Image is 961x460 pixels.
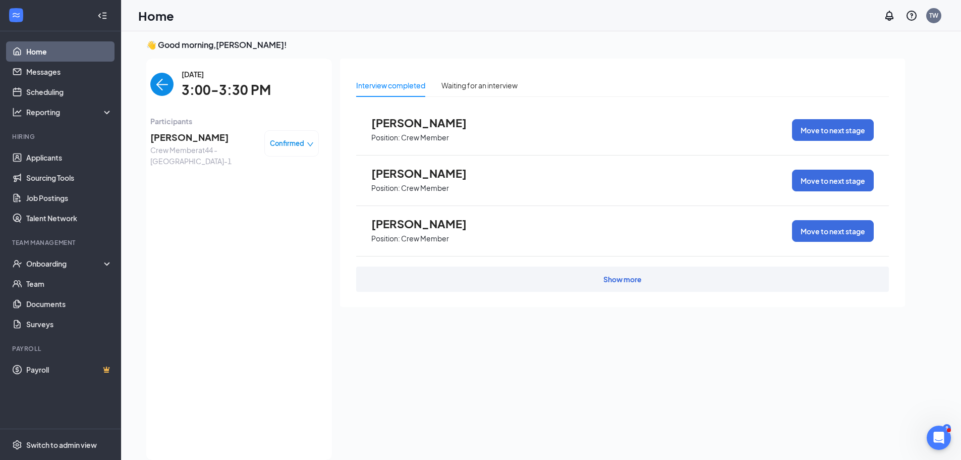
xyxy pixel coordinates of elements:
div: Switch to admin view [26,440,97,450]
button: back-button [150,73,174,96]
button: Move to next stage [792,220,874,242]
a: Job Postings [26,188,112,208]
span: down [307,141,314,148]
div: Reporting [26,107,113,117]
iframe: Intercom live chat [927,426,951,450]
div: TW [929,11,938,20]
button: Move to next stage [792,119,874,141]
span: [DATE] [182,69,271,80]
span: 3:00-3:30 PM [182,80,271,100]
svg: Analysis [12,107,22,117]
a: Documents [26,294,112,314]
h3: 👋 Good morning, [PERSON_NAME] ! [146,39,905,50]
svg: UserCheck [12,259,22,269]
svg: Collapse [97,11,107,21]
a: Home [26,41,112,62]
a: Scheduling [26,82,112,102]
div: Team Management [12,238,110,247]
p: Position: [371,183,400,193]
p: Position: [371,234,400,243]
span: Crew Member at 44 - [GEOGRAPHIC_DATA]-1 [150,144,256,167]
div: 8 [943,424,951,433]
svg: Notifications [883,10,895,22]
a: Applicants [26,147,112,168]
a: Sourcing Tools [26,168,112,188]
div: Hiring [12,132,110,141]
p: Crew Member [401,133,449,142]
div: Show more [603,274,642,284]
span: [PERSON_NAME] [371,116,482,129]
span: [PERSON_NAME] [371,167,482,180]
a: Messages [26,62,112,82]
a: Talent Network [26,208,112,228]
svg: Settings [12,440,22,450]
button: Move to next stage [792,170,874,191]
h1: Home [138,7,174,24]
a: Team [26,274,112,294]
span: Participants [150,116,319,127]
a: Surveys [26,314,112,334]
p: Crew Member [401,234,449,243]
span: Confirmed [270,138,304,148]
a: PayrollCrown [26,360,112,380]
span: [PERSON_NAME] [150,130,256,144]
svg: QuestionInfo [906,10,918,22]
div: Onboarding [26,259,104,269]
svg: WorkstreamLogo [11,10,21,20]
div: Interview completed [356,80,425,91]
p: Position: [371,133,400,142]
span: [PERSON_NAME] [371,217,482,230]
div: Waiting for an interview [441,80,518,91]
div: Payroll [12,344,110,353]
p: Crew Member [401,183,449,193]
